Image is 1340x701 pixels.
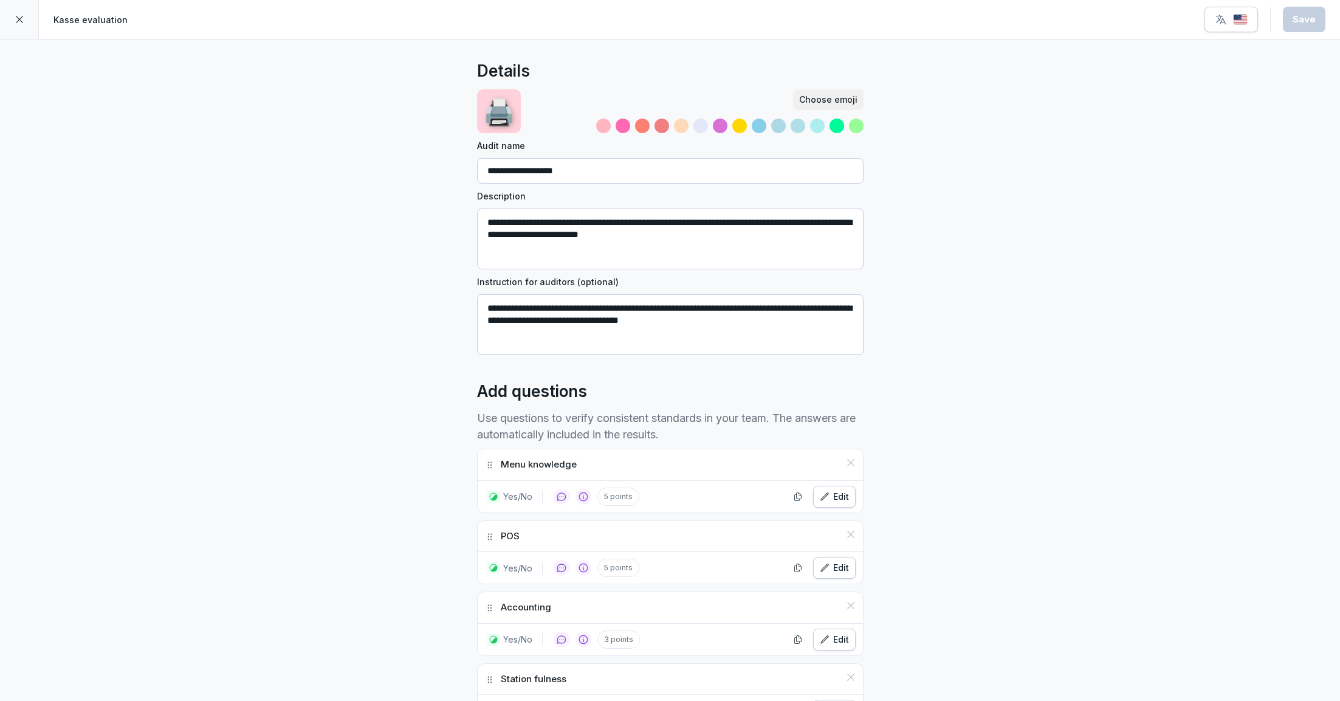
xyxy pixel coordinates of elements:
div: Edit [820,633,849,646]
p: Use questions to verify consistent standards in your team. The answers are automatically included... [477,410,864,443]
p: Yes/No [503,633,532,646]
p: Accounting [501,601,551,615]
label: Audit name [477,139,864,152]
p: 3 points [597,630,640,649]
p: Menu knowledge [501,458,577,472]
label: Description [477,190,864,202]
label: Instruction for auditors (optional) [477,275,864,288]
div: Edit [820,561,849,575]
button: Choose emoji [793,89,864,110]
div: Save [1293,13,1316,26]
p: 🖨️ [483,92,515,131]
div: Choose emoji [799,93,857,106]
button: Edit [813,486,856,508]
p: Kasse evaluation [53,13,128,26]
p: POS [501,530,520,544]
p: Station fulness [501,672,566,686]
button: Edit [813,629,856,651]
button: Edit [813,557,856,579]
h2: Details [477,59,530,83]
p: 5 points [597,488,639,506]
img: us.svg [1233,14,1248,26]
p: Yes/No [503,562,532,575]
p: 5 points [597,559,639,577]
button: Save [1283,7,1325,32]
p: Yes/No [503,490,532,503]
div: Edit [820,490,849,503]
h2: Add questions [477,379,587,404]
